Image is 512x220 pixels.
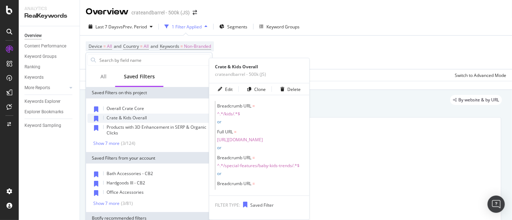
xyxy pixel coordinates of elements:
[24,122,75,129] a: Keyword Sampling
[93,141,120,146] div: Show 7 more
[24,74,44,81] div: Keywords
[217,119,221,125] span: or
[144,41,149,51] span: All
[24,32,75,40] a: Overview
[217,129,233,135] span: Full URL
[100,73,107,80] div: All
[107,115,147,121] span: Crate & Kids Overall
[114,43,121,49] span: and
[180,43,183,49] span: =
[24,42,75,50] a: Content Performance
[24,63,75,71] a: Ranking
[450,95,502,105] div: legacy label
[86,152,212,164] div: Saved Filters from your account
[120,200,133,206] div: ( 3 / 81 )
[107,180,145,186] span: Hardgoods III - CB2
[124,73,155,80] div: Saved Filters
[103,43,106,49] span: =
[93,201,120,206] div: Show 7 more
[184,41,211,51] span: Non-Branded
[151,43,158,49] span: and
[107,124,206,136] span: Products with 3D Enhancement in SERP & Organic Clicks
[250,202,274,208] span: Saved Filter
[86,6,129,18] div: Overview
[227,24,247,30] span: Segments
[216,21,250,32] button: Segments
[120,140,135,146] div: ( 3 / 124 )
[252,180,255,187] span: =
[225,86,233,92] div: Edit
[217,145,221,151] span: or
[24,53,75,60] a: Keyword Groups
[24,6,74,12] div: Analytics
[252,103,255,109] span: =
[256,21,302,32] button: Keyword Groups
[455,72,506,78] div: Switch to Advanced Mode
[24,122,61,129] div: Keyword Sampling
[24,42,66,50] div: Content Performance
[215,83,233,95] button: Edit
[172,24,202,30] div: 1 Filter Applied
[217,180,251,187] span: Breadcrumb URL
[452,69,506,81] button: Switch to Advanced Mode
[99,55,210,65] input: Search by field name
[254,86,266,92] div: Clone
[131,9,190,16] div: crateandbarrel - 500k (JS)
[234,129,237,135] span: =
[458,98,499,102] span: By website & by URL
[123,43,139,49] span: Country
[107,41,112,51] span: All
[107,189,144,195] span: Office Accessories
[24,108,63,116] div: Explorer Bookmarks
[217,111,304,117] span: ^.*/kids/.*$
[278,83,301,95] button: Delete
[217,103,251,109] span: Breadcrumb URL
[89,43,102,49] span: Device
[215,202,240,208] span: FILTER TYPE:
[107,170,153,177] span: Bath Accessories - CB2
[107,105,144,111] span: Overall Crate Core
[24,53,57,60] div: Keyword Groups
[217,189,304,194] span: ^.*/kids/kids-blog.*$
[217,155,251,161] span: Breadcrumb URL
[24,84,67,92] a: More Reports
[24,98,75,105] a: Keywords Explorer
[118,24,147,30] span: vs Prev. Period
[24,108,75,116] a: Explorer Bookmarks
[86,21,156,32] button: Last 7 DaysvsPrev. Period
[287,86,301,92] div: Delete
[209,64,309,70] div: Crate & Kids Overall
[24,12,74,20] div: RealKeywords
[209,71,309,77] div: crateandbarrel - 500k (JS)
[217,163,304,169] span: ^.*/special-features/baby-kids-trends/.*$
[24,74,75,81] a: Keywords
[488,196,505,213] div: Open Intercom Messenger
[193,10,197,15] div: arrow-right-arrow-left
[252,155,255,161] span: =
[24,63,40,71] div: Ranking
[160,43,179,49] span: Keywords
[162,21,210,32] button: 1 Filter Applied
[95,24,118,30] span: Last 7 Days
[217,170,221,177] span: or
[140,43,143,49] span: =
[266,24,300,30] div: Keyword Groups
[244,83,266,95] button: Clone
[24,32,42,40] div: Overview
[217,137,304,143] span: [URL][DOMAIN_NAME]
[86,87,212,98] div: Saved Filters on this project
[24,84,50,92] div: More Reports
[24,98,60,105] div: Keywords Explorer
